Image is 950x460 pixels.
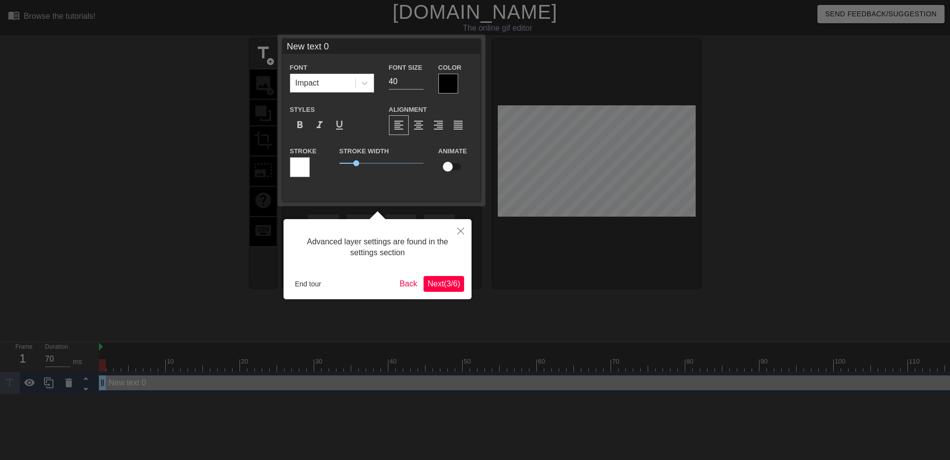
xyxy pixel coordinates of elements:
span: Next ( 3 / 6 ) [427,279,460,288]
button: End tour [291,276,325,291]
button: Back [396,276,422,292]
button: Next [424,276,464,292]
button: Close [450,219,472,242]
div: Advanced layer settings are found in the settings section [291,227,464,269]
